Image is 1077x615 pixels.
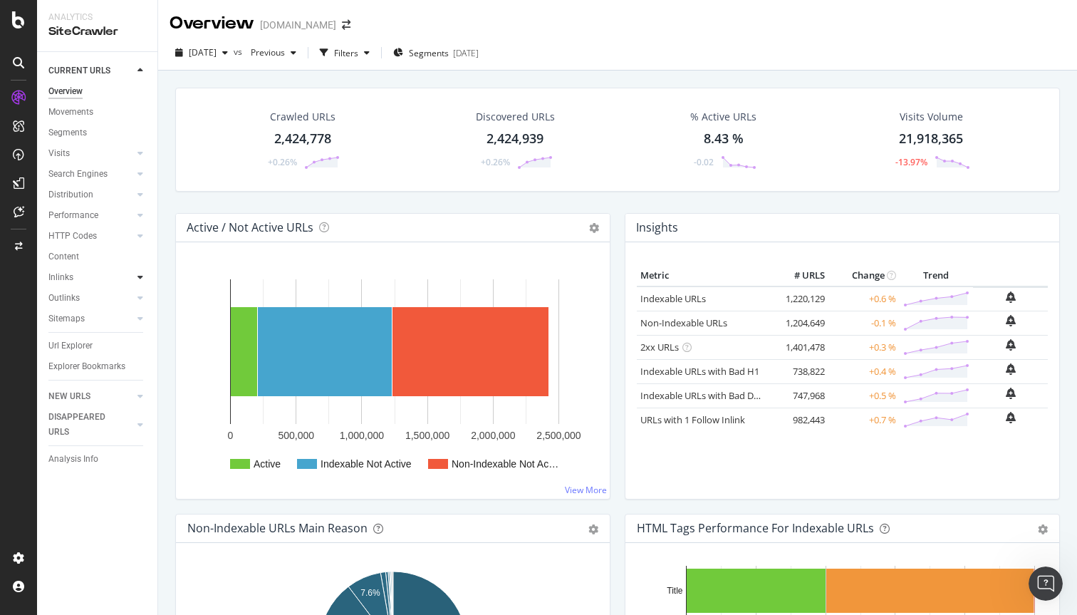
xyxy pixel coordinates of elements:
div: Segments [48,125,87,140]
div: DISAPPEARED URLS [48,410,120,440]
a: Distribution [48,187,133,202]
div: Analytics [48,11,146,24]
a: HTTP Codes [48,229,133,244]
div: Content [48,249,79,264]
div: gear [1038,524,1048,534]
div: bell-plus [1006,388,1016,399]
button: Segments[DATE] [387,41,484,64]
div: bell-plus [1006,339,1016,351]
td: +0.3 % [828,335,900,359]
span: Segments [409,47,449,59]
th: Change [828,265,900,286]
td: +0.6 % [828,286,900,311]
div: gear [588,524,598,534]
text: Title [667,586,683,596]
td: 738,822 [771,359,828,383]
div: Crawled URLs [270,110,335,124]
button: [DATE] [170,41,234,64]
a: Analysis Info [48,452,147,467]
div: Discovered URLs [476,110,555,124]
div: Performance [48,208,98,223]
a: View More [565,484,607,496]
a: Non-Indexable URLs [640,316,727,329]
iframe: Intercom live chat [1029,567,1063,601]
div: arrow-right-arrow-left [342,20,350,30]
div: Analysis Info [48,452,98,467]
a: Performance [48,208,133,223]
th: Metric [637,265,771,286]
td: +0.5 % [828,383,900,408]
text: 500,000 [278,430,314,441]
text: 2,000,000 [471,430,515,441]
td: 1,220,129 [771,286,828,311]
div: bell-plus [1006,315,1016,326]
div: bell-plus [1006,412,1016,423]
a: CURRENT URLS [48,63,133,78]
div: 21,918,365 [899,130,963,148]
a: DISAPPEARED URLS [48,410,133,440]
a: Segments [48,125,147,140]
text: Non-Indexable Not Ac… [452,458,558,470]
a: NEW URLS [48,389,133,404]
th: Trend [900,265,973,286]
div: % Active URLs [690,110,756,124]
div: Inlinks [48,270,73,285]
a: Indexable URLs [640,292,706,305]
div: Filters [334,47,358,59]
th: # URLS [771,265,828,286]
div: 8.43 % [704,130,744,148]
div: Movements [48,105,93,120]
a: Indexable URLs with Bad Description [640,389,796,402]
a: Search Engines [48,167,133,182]
div: Outlinks [48,291,80,306]
text: 1,000,000 [340,430,384,441]
text: 7.6% [360,588,380,598]
text: 2,500,000 [536,430,581,441]
span: vs [234,46,245,58]
div: Visits [48,146,70,161]
div: HTML Tags Performance for Indexable URLs [637,521,874,535]
a: 2xx URLs [640,341,679,353]
button: Filters [314,41,375,64]
span: Previous [245,46,285,58]
div: Url Explorer [48,338,93,353]
h4: Insights [636,218,678,237]
i: Options [589,223,599,233]
div: -13.97% [895,156,927,168]
div: Sitemaps [48,311,85,326]
div: bell-plus [1006,291,1016,303]
button: Previous [245,41,302,64]
a: Movements [48,105,147,120]
a: Content [48,249,147,264]
div: Explorer Bookmarks [48,359,125,374]
text: 1,500,000 [405,430,449,441]
text: 0 [228,430,234,441]
a: Visits [48,146,133,161]
h4: Active / Not Active URLs [187,218,313,237]
td: 747,968 [771,383,828,408]
div: SiteCrawler [48,24,146,40]
a: URLs with 1 Follow Inlink [640,413,745,426]
a: Url Explorer [48,338,147,353]
div: [DOMAIN_NAME] [260,18,336,32]
div: Visits Volume [900,110,963,124]
div: Search Engines [48,167,108,182]
div: [DATE] [453,47,479,59]
div: Distribution [48,187,93,202]
a: Explorer Bookmarks [48,359,147,374]
text: Indexable Not Active [321,458,412,470]
div: Overview [170,11,254,36]
div: bell-plus [1006,363,1016,375]
td: -0.1 % [828,311,900,335]
td: +0.4 % [828,359,900,383]
span: 2025 Sep. 27th [189,46,217,58]
td: 1,401,478 [771,335,828,359]
div: +0.26% [268,156,297,168]
td: 1,204,649 [771,311,828,335]
a: Outlinks [48,291,133,306]
div: CURRENT URLS [48,63,110,78]
div: 2,424,778 [274,130,331,148]
a: Inlinks [48,270,133,285]
div: A chart. [187,265,598,487]
div: Overview [48,84,83,99]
